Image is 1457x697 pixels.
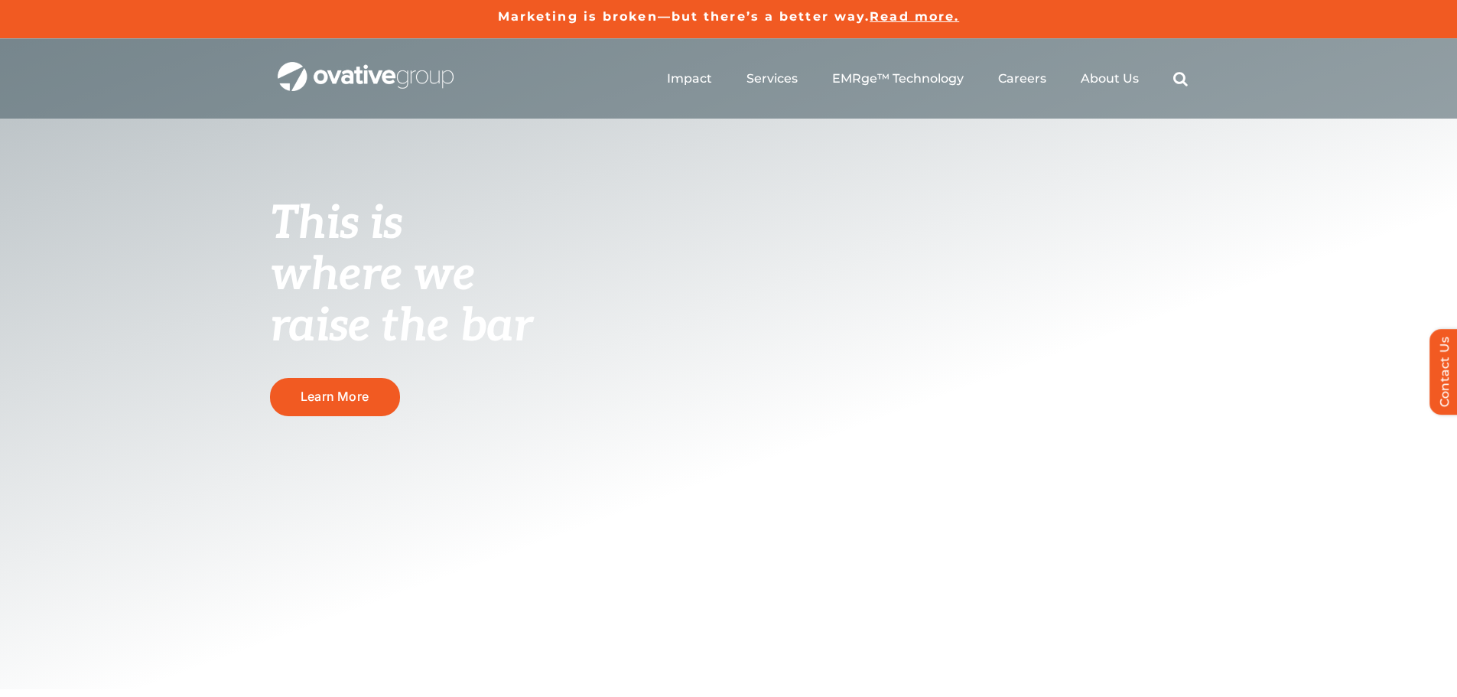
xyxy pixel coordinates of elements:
a: EMRge™ Technology [832,71,964,86]
a: About Us [1081,71,1139,86]
span: This is [270,197,403,252]
a: Read more. [870,9,959,24]
a: OG_Full_horizontal_WHT [278,60,454,75]
nav: Menu [667,54,1188,103]
span: where we raise the bar [270,248,532,354]
a: Learn More [270,378,400,415]
span: Learn More [301,389,369,404]
a: Impact [667,71,712,86]
a: Marketing is broken—but there’s a better way. [498,9,870,24]
a: Search [1173,71,1188,86]
a: Services [746,71,798,86]
a: Careers [998,71,1046,86]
